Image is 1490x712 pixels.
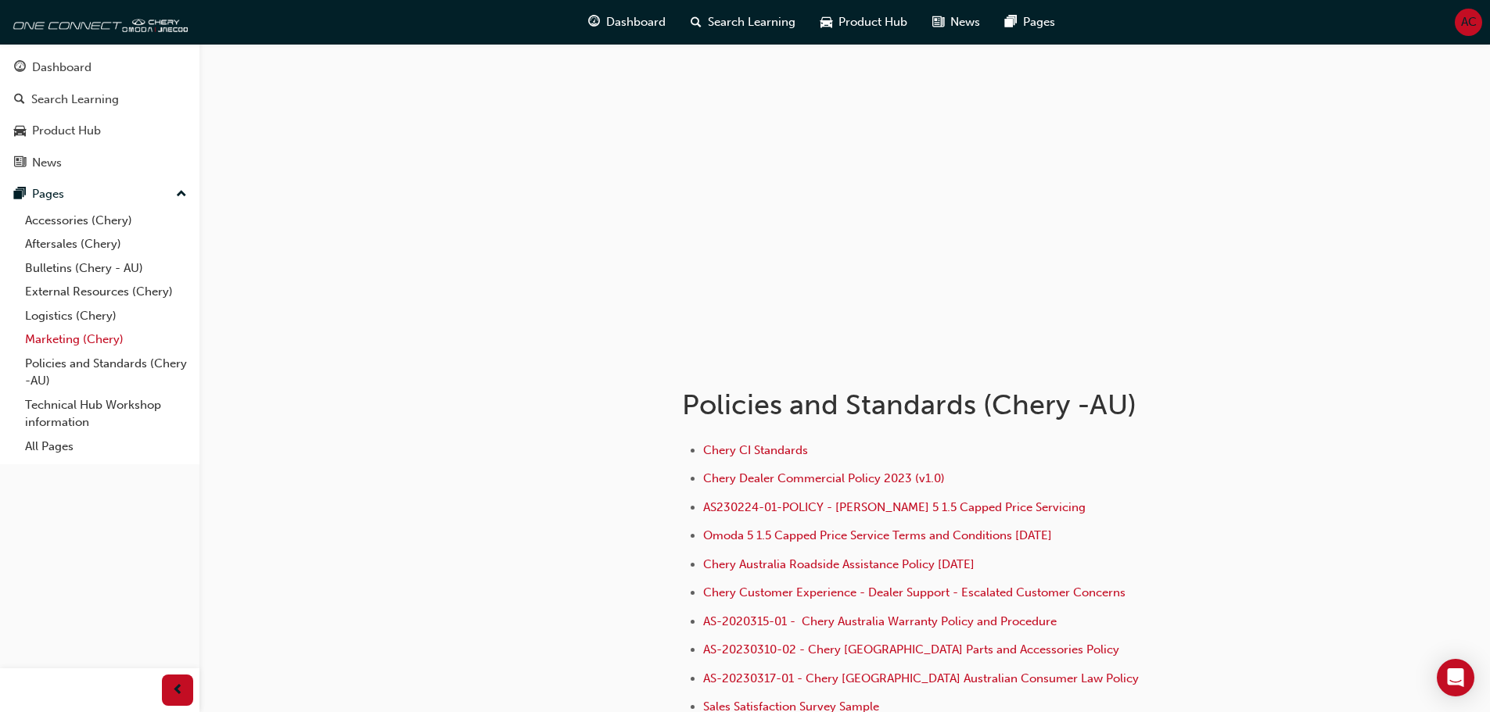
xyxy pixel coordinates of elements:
a: Policies and Standards (Chery -AU) [19,352,193,393]
a: All Pages [19,435,193,459]
div: Dashboard [32,59,92,77]
button: Pages [6,180,193,209]
span: news-icon [932,13,944,32]
a: Product Hub [6,116,193,145]
span: News [950,13,980,31]
h1: Policies and Standards (Chery -AU) [682,388,1195,422]
span: Dashboard [606,13,666,31]
a: Search Learning [6,85,193,114]
a: Chery Customer Experience - Dealer Support - Escalated Customer Concerns [703,585,1126,599]
div: News [32,154,62,172]
span: car-icon [14,124,26,138]
a: AS-20230317-01 - Chery [GEOGRAPHIC_DATA] Australian Consumer Law Policy [703,671,1139,685]
div: Open Intercom Messenger [1437,659,1474,696]
a: External Resources (Chery) [19,280,193,304]
button: DashboardSearch LearningProduct HubNews [6,50,193,180]
a: Aftersales (Chery) [19,232,193,256]
a: pages-iconPages [993,6,1068,38]
span: Search Learning [708,13,795,31]
span: pages-icon [14,188,26,202]
a: Bulletins (Chery - AU) [19,256,193,281]
img: oneconnect [8,6,188,38]
a: news-iconNews [920,6,993,38]
span: Pages [1023,13,1055,31]
a: AS230224-01-POLICY - [PERSON_NAME] 5 1.5 Capped Price Servicing [703,500,1086,514]
span: up-icon [176,184,187,205]
span: AC [1461,13,1477,31]
a: Technical Hub Workshop information [19,393,193,435]
span: news-icon [14,156,26,170]
a: Chery Australia Roadside Assistance Policy [DATE] [703,557,975,571]
a: Marketing (Chery) [19,327,193,352]
a: car-iconProduct Hub [808,6,920,38]
div: Product Hub [32,122,101,140]
div: Search Learning [31,91,119,109]
div: Pages [32,185,64,203]
a: AS-2020315-01 - Chery Australia Warranty Policy and Procedure [703,614,1057,628]
span: search-icon [14,93,25,107]
a: Accessories (Chery) [19,209,193,233]
a: search-iconSearch Learning [678,6,808,38]
span: guage-icon [588,13,600,32]
span: car-icon [820,13,832,32]
a: Dashboard [6,53,193,82]
span: prev-icon [172,681,184,700]
span: guage-icon [14,61,26,75]
a: Omoda 5 1.5 Capped Price Service Terms and Conditions [DATE] [703,528,1052,542]
span: pages-icon [1005,13,1017,32]
a: Chery CI Standards [703,443,808,457]
button: AC [1455,9,1482,36]
span: search-icon [691,13,702,32]
a: guage-iconDashboard [576,6,678,38]
a: News [6,148,193,177]
a: Chery Dealer Commercial Policy 2023 (v1.0) [703,471,945,485]
a: AS-20230310-02 - Chery [GEOGRAPHIC_DATA] Parts and Accessories Policy [703,642,1119,657]
span: Product Hub [838,13,907,31]
a: Logistics (Chery) [19,304,193,328]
